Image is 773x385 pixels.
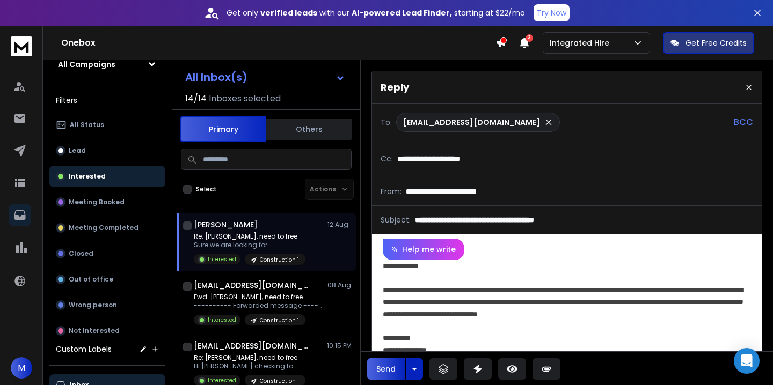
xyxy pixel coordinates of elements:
span: 14 / 14 [185,92,207,105]
p: Interested [208,316,236,324]
p: Cc: [381,153,393,164]
p: Not Interested [69,327,120,335]
p: BCC [734,116,753,129]
button: M [11,357,32,379]
button: Primary [180,116,266,142]
p: Meeting Booked [69,198,125,206]
button: Not Interested [49,320,165,342]
p: All Status [70,121,104,129]
label: Select [196,185,217,194]
p: Re: [PERSON_NAME], need to free [194,353,305,362]
p: Interested [208,255,236,263]
p: Interested [69,172,106,181]
p: Out of office [69,275,113,284]
p: 12 Aug [327,220,352,229]
p: From: [381,186,402,197]
p: Sure we are looking for [194,241,305,249]
span: 3 [526,34,533,42]
button: Lead [49,140,165,161]
p: Fwd: [PERSON_NAME], need to free [194,293,323,301]
h1: All Campaigns [58,59,115,70]
p: Construction 1 [260,316,299,324]
h3: Filters [49,93,165,108]
button: Help me write [383,239,464,260]
strong: AI-powered Lead Finder, [352,8,452,18]
p: Closed [69,249,93,258]
button: Meeting Completed [49,217,165,239]
p: Reply [381,80,409,95]
h3: Inboxes selected [209,92,281,105]
button: Wrong person [49,294,165,316]
h1: [PERSON_NAME] [194,219,258,230]
div: Open Intercom Messenger [734,348,760,374]
p: Construction 1 [260,256,299,264]
p: Meeting Completed [69,224,138,232]
p: Hi [PERSON_NAME] checking to [194,362,305,371]
p: Get only with our starting at $22/mo [227,8,525,18]
p: Interested [208,376,236,384]
p: To: [381,117,392,128]
p: Get Free Credits [686,38,747,48]
p: Wrong person [69,301,117,309]
button: All Inbox(s) [177,66,354,88]
h3: Custom Labels [56,344,112,354]
p: Integrated Hire [550,38,614,48]
button: Try Now [534,4,570,21]
p: [EMAIL_ADDRESS][DOMAIN_NAME] [403,117,540,128]
p: Try Now [537,8,566,18]
button: Send [367,358,405,380]
h1: Onebox [61,36,495,49]
button: Interested [49,166,165,187]
h1: [EMAIL_ADDRESS][DOMAIN_NAME] [194,280,312,291]
button: Get Free Credits [663,32,754,54]
p: 08 Aug [327,281,352,290]
h1: [EMAIL_ADDRESS][DOMAIN_NAME] [194,340,312,351]
button: All Campaigns [49,54,165,75]
p: Lead [69,146,86,155]
p: Subject: [381,214,411,225]
h1: All Inbox(s) [185,72,247,83]
button: All Status [49,114,165,136]
button: Meeting Booked [49,191,165,213]
button: Out of office [49,269,165,290]
button: Others [266,117,352,141]
p: ---------- Forwarded message --------- From: [PERSON_NAME] [194,301,323,310]
p: 10:15 PM [327,342,352,350]
p: Re: [PERSON_NAME], need to free [194,232,305,241]
p: Construction 1 [260,377,299,385]
button: Closed [49,243,165,264]
strong: verified leads [260,8,317,18]
img: logo [11,36,32,56]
